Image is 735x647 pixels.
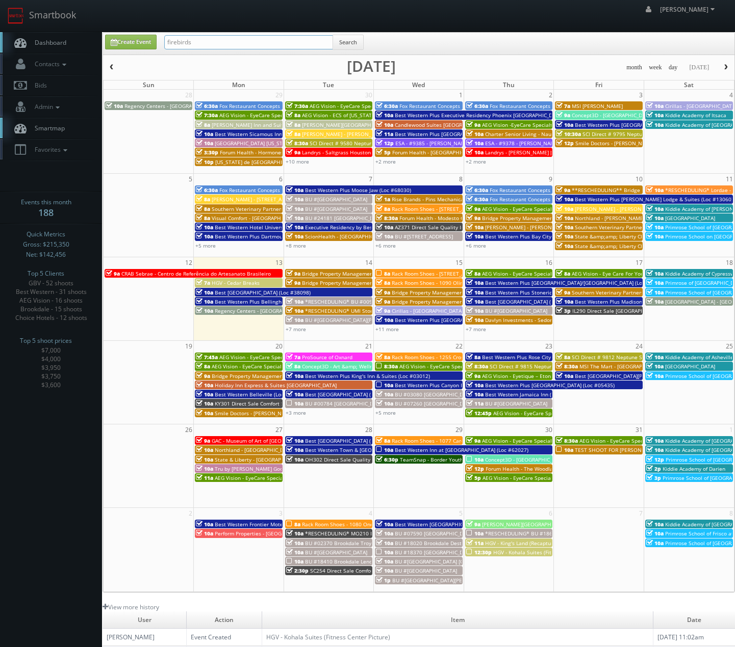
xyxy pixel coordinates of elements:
[8,8,24,24] img: smartbook-logo.png
[196,437,210,444] span: 9a
[556,242,573,250] span: 10a
[376,307,390,314] span: 9a
[286,233,303,240] span: 10a
[286,224,303,231] span: 10a
[106,102,123,110] span: 10a
[482,270,696,277] span: AEG Vision - EyeCare Specialties of [US_STATE] – Elite Vision Care ([GEOGRAPHIC_DATA])
[466,214,480,222] span: 9a
[482,205,665,212] span: AEG Vision - EyeCare Specialties of [US_STATE] – [PERSON_NAME] Eye Care
[215,400,402,407] span: KY301 Direct Sale Comfort Suites [GEOGRAPHIC_DATA] - [GEOGRAPHIC_DATA]
[286,437,303,444] span: 10a
[395,224,519,231] span: AZ371 Direct Sale Quality Inn [GEOGRAPHIC_DATA]
[376,205,390,212] span: 8a
[646,279,664,286] span: 10a
[305,307,428,314] span: *RESCHEDULING* UMI Stone - Oyster Bay Kitchen
[30,102,62,111] span: Admin
[305,186,411,194] span: Best Western Plus Moose Jaw (Loc #68030)
[485,224,620,231] span: [PERSON_NAME] - [PERSON_NAME][GEOGRAPHIC_DATA]
[286,149,300,156] span: 9a
[375,409,396,416] a: +5 more
[196,112,218,119] span: 7:30a
[665,363,715,370] span: [GEOGRAPHIC_DATA]
[212,363,394,370] span: AEG Vision - EyeCare Specialties of [US_STATE] – Family Vision Care Center
[399,102,569,110] span: Fox Restaurant Concepts - [GEOGRAPHIC_DATA] - [GEOGRAPHIC_DATA]
[466,140,484,147] span: 10a
[121,270,271,277] span: CRAB Sebrae - Centro de Referência do Artesanato Brasileiro
[556,140,574,147] span: 12p
[286,326,306,333] a: +7 more
[646,298,664,305] span: 10a
[286,354,300,361] span: 7a
[196,149,218,156] span: 3:30p
[196,158,214,166] span: 10p
[395,446,528,453] span: Best Western Inn at [GEOGRAPHIC_DATA] (Loc #62027)
[466,391,484,398] span: 10a
[286,279,300,286] span: 9a
[305,233,390,240] span: ScionHealth - [GEOGRAPHIC_DATA]
[219,186,375,194] span: Fox Restaurant Concepts - [PERSON_NAME][GEOGRAPHIC_DATA]
[305,224,481,231] span: Executive Residency by Best Western [GEOGRAPHIC_DATA] (Loc #61103)
[212,279,260,286] span: HGV - Cedar Breaks
[646,437,664,444] span: 10a
[646,289,664,296] span: 10a
[215,446,302,453] span: Northland - [GEOGRAPHIC_DATA] 21
[286,214,303,222] span: 10a
[485,140,560,147] span: ESA - #9378 - [PERSON_NAME]
[485,316,586,323] span: Davlyn Investments - Sedona Apartments
[212,214,302,222] span: Visual Comfort - [GEOGRAPHIC_DATA]
[395,112,596,119] span: Best Western Plus Executive Residency Phoenix [GEOGRAPHIC_DATA] (Loc #03167)
[310,102,494,110] span: AEG Vision - EyeCare Specialties of [US_STATE] – [PERSON_NAME] Eye Clinic
[575,205,675,212] span: [PERSON_NAME] - [PERSON_NAME] Store
[106,270,120,277] span: 9a
[575,196,733,203] span: Best Western Plus [PERSON_NAME] Lodge & Suites (Loc #13060)
[466,186,488,194] span: 6:30a
[556,121,573,128] span: 10a
[575,372,711,380] span: Best [GEOGRAPHIC_DATA][PERSON_NAME] (Loc #32091)
[302,279,457,286] span: Bridge Property Management - Bridges at [GEOGRAPHIC_DATA]
[212,121,331,128] span: [PERSON_NAME] Inn and Suites [PERSON_NAME]
[646,102,664,110] span: 10a
[305,437,401,444] span: Best [GEOGRAPHIC_DATA] (Loc #44309)
[376,121,393,128] span: 10a
[196,289,213,296] span: 10a
[395,140,470,147] span: ESA - #9385 - [PERSON_NAME]
[196,446,213,453] span: 10a
[376,196,390,203] span: 1a
[395,121,545,128] span: Candlewood Suites [GEOGRAPHIC_DATA] [GEOGRAPHIC_DATA]
[485,298,581,305] span: Best [GEOGRAPHIC_DATA] (Loc #19062)
[196,186,218,194] span: 6:30a
[376,112,393,119] span: 10a
[395,130,524,138] span: Best Western Plus [GEOGRAPHIC_DATA] (Loc #35038)
[376,214,398,222] span: 8:30a
[305,205,367,212] span: BU #[GEOGRAPHIC_DATA]
[376,437,390,444] span: 8a
[572,112,653,119] span: Concept3D - [GEOGRAPHIC_DATA]
[215,410,374,417] span: Smile Doctors - [PERSON_NAME] Orthodontics **Rescheduling**
[376,298,390,305] span: 9a
[646,372,664,380] span: 10a
[485,289,653,296] span: Best Western Plus Stoneridge Inn & Conference Centre (Loc #66085)
[219,112,409,119] span: AEG Vision - EyeCare Specialties of [US_STATE] – Southwest Orlando Eye Care
[466,279,484,286] span: 10a
[215,140,307,147] span: [GEOGRAPHIC_DATA] [US_STATE] Dells
[556,363,578,370] span: 8:30a
[485,382,615,389] span: Best Western Plus [GEOGRAPHIC_DATA] (Loc #05435)
[556,214,573,222] span: 10a
[376,102,398,110] span: 6:30a
[392,298,543,305] span: Bridge Property Management - Haven at [GEOGRAPHIC_DATA]
[556,446,573,453] span: 10a
[30,145,70,154] span: Favorites
[392,437,517,444] span: Rack Room Shoes - 1077 Carolina Premium Outlets
[556,270,570,277] span: 8a
[302,270,457,277] span: Bridge Property Management - Bridges at [GEOGRAPHIC_DATA]
[395,391,474,398] span: BU #03080 [GEOGRAPHIC_DATA]
[466,121,480,128] span: 9a
[466,233,484,240] span: 10a
[305,316,408,323] span: BU #[GEOGRAPHIC_DATA][PERSON_NAME]
[665,112,726,119] span: Kiddie Academy of Itsaca
[195,242,216,249] a: +5 more
[376,279,390,286] span: 8a
[286,409,306,416] a: +3 more
[219,102,381,110] span: Fox Restaurant Concepts - Culinary Dropout - [GEOGRAPHIC_DATA]
[196,140,213,147] span: 10a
